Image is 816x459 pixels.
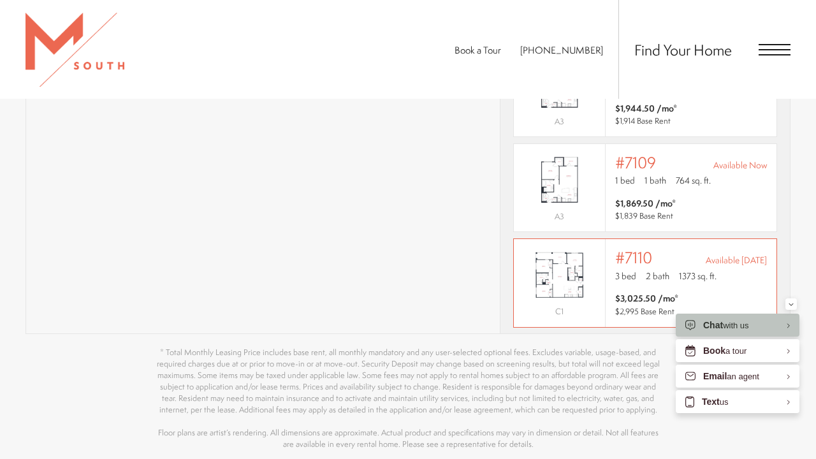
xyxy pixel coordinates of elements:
a: View #7110 [513,238,777,327]
span: $1,839 Base Rent [615,210,673,221]
span: 3 bed [615,270,636,282]
span: 764 sq. ft. [676,174,711,187]
img: MSouth [25,13,124,87]
span: 1373 sq. ft. [679,270,717,282]
span: A3 [555,116,564,127]
img: #7110 - 3 bedroom floor plan layout with 2 bathrooms and 1373 square feet [514,246,605,303]
span: Available Now [713,159,767,171]
span: Available [DATE] [706,254,767,266]
span: $2,995 Base Rent [615,306,674,317]
span: $3,025.50 /mo* [615,292,678,305]
a: View #7109 [513,143,777,232]
span: #7110 [615,249,652,266]
a: Call us at (813) 945-4462 [520,43,603,57]
span: $1,869.50 /mo* [615,197,676,210]
button: Open Menu [759,44,790,55]
span: $1,944.50 /mo* [615,102,677,115]
span: 1 bed [615,174,635,187]
span: C1 [555,306,564,317]
p: * Total Monthly Leasing Price includes base rent, all monthly mandatory and any user-selected opt... [153,347,663,450]
span: 2 bath [646,270,669,282]
span: #7109 [615,154,656,171]
a: Find Your Home [634,40,732,60]
span: 1 bath [645,174,666,187]
span: $1,914 Base Rent [615,115,671,126]
span: A3 [555,211,564,222]
span: [PHONE_NUMBER] [520,43,603,57]
a: Book a Tour [455,43,501,57]
img: #7109 - 1 bedroom floor plan layout with 1 bathroom and 764 square feet [514,151,605,208]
